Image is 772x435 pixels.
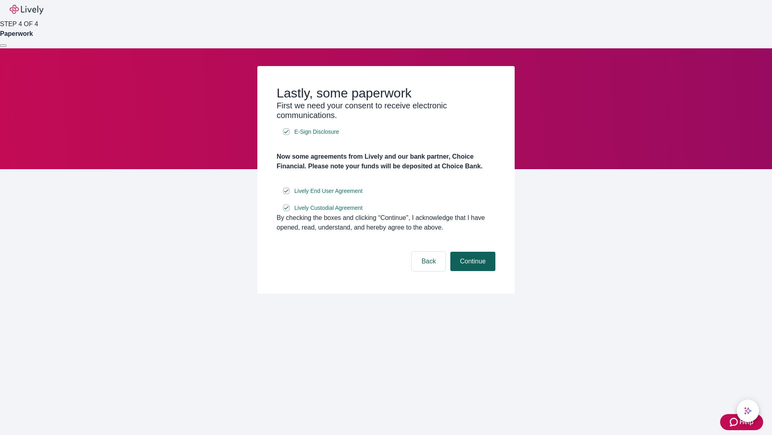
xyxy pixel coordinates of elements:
[277,213,495,232] div: By checking the boxes and clicking “Continue", I acknowledge that I have opened, read, understand...
[277,152,495,171] h4: Now some agreements from Lively and our bank partner, Choice Financial. Please note your funds wi...
[739,417,754,427] span: Help
[10,5,43,14] img: Lively
[450,252,495,271] button: Continue
[293,186,364,196] a: e-sign disclosure document
[294,128,339,136] span: E-Sign Disclosure
[730,417,739,427] svg: Zendesk support icon
[294,204,363,212] span: Lively Custodial Agreement
[412,252,446,271] button: Back
[720,414,763,430] button: Zendesk support iconHelp
[293,127,341,137] a: e-sign disclosure document
[294,187,363,195] span: Lively End User Agreement
[293,203,364,213] a: e-sign disclosure document
[737,400,759,422] button: chat
[277,85,495,101] h2: Lastly, some paperwork
[744,407,752,415] svg: Lively AI Assistant
[277,101,495,120] h3: First we need your consent to receive electronic communications.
